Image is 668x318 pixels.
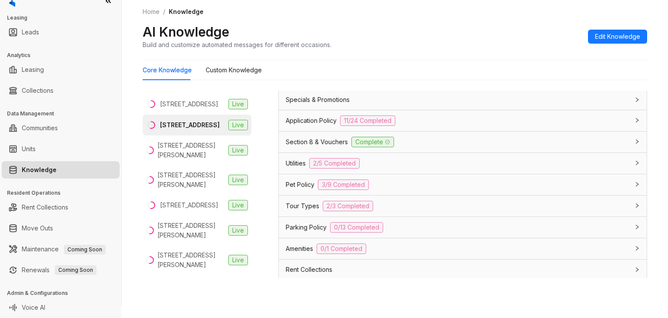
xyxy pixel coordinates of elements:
[279,260,647,280] div: Rent Collections
[635,267,640,272] span: collapsed
[22,140,36,158] a: Units
[22,299,45,316] a: Voice AI
[22,161,57,179] a: Knowledge
[279,196,647,217] div: Tour Types2/3 Completed
[595,32,640,41] span: Edit Knowledge
[228,99,248,109] span: Live
[2,220,120,237] li: Move Outs
[141,7,161,17] a: Home
[7,189,121,197] h3: Resident Operations
[330,222,383,233] span: 0/13 Completed
[635,224,640,230] span: collapsed
[7,289,121,297] h3: Admin & Configurations
[157,250,225,270] div: [STREET_ADDRESS][PERSON_NAME]
[635,160,640,166] span: collapsed
[318,179,369,190] span: 3/9 Completed
[286,95,350,105] span: Specials & Promotions
[7,51,121,59] h3: Analytics
[2,240,120,258] li: Maintenance
[279,110,647,131] div: Application Policy11/24 Completed
[279,132,647,152] div: Section 8 & VouchersComplete
[279,217,647,238] div: Parking Policy0/13 Completed
[279,238,647,259] div: Amenities0/1 Completed
[635,246,640,251] span: collapsed
[22,82,53,99] a: Collections
[143,65,192,75] div: Core Knowledge
[228,225,248,236] span: Live
[635,203,640,208] span: collapsed
[143,24,229,40] h2: AI Knowledge
[206,65,262,75] div: Custom Knowledge
[163,7,165,17] li: /
[635,118,640,123] span: collapsed
[2,119,120,137] li: Communities
[2,299,120,316] li: Voice AI
[323,201,373,211] span: 2/3 Completed
[22,24,39,41] a: Leads
[228,120,248,130] span: Live
[286,223,327,232] span: Parking Policy
[157,141,225,160] div: [STREET_ADDRESS][PERSON_NAME]
[7,14,121,22] h3: Leasing
[2,24,120,41] li: Leads
[286,137,348,147] span: Section 8 & Vouchers
[635,139,640,144] span: collapsed
[160,200,218,210] div: [STREET_ADDRESS]
[2,82,120,99] li: Collections
[169,8,204,15] span: Knowledge
[286,180,314,189] span: Pet Policy
[160,99,218,109] div: [STREET_ADDRESS]
[7,110,121,118] h3: Data Management
[228,145,248,156] span: Live
[22,61,44,78] a: Leasing
[279,174,647,195] div: Pet Policy3/9 Completed
[309,158,360,169] span: 2/5 Completed
[588,30,647,44] button: Edit Knowledge
[22,119,58,137] a: Communities
[157,221,225,240] div: [STREET_ADDRESS][PERSON_NAME]
[55,265,97,275] span: Coming Soon
[2,140,120,158] li: Units
[635,97,640,102] span: collapsed
[157,170,225,189] div: [STREET_ADDRESS][PERSON_NAME]
[286,201,319,211] span: Tour Types
[228,200,248,210] span: Live
[2,261,120,279] li: Renewals
[64,245,106,254] span: Coming Soon
[279,90,647,110] div: Specials & Promotions
[286,159,306,168] span: Utilities
[635,182,640,187] span: collapsed
[351,137,394,147] span: Complete
[228,175,248,185] span: Live
[2,199,120,216] li: Rent Collections
[22,261,97,279] a: RenewalsComing Soon
[2,161,120,179] li: Knowledge
[279,153,647,174] div: Utilities2/5 Completed
[340,115,395,126] span: 11/24 Completed
[286,244,313,254] span: Amenities
[228,255,248,265] span: Live
[286,265,332,274] span: Rent Collections
[22,220,53,237] a: Move Outs
[143,40,331,49] div: Build and customize automated messages for different occasions.
[2,61,120,78] li: Leasing
[317,244,366,254] span: 0/1 Completed
[160,120,220,130] div: [STREET_ADDRESS]
[22,199,68,216] a: Rent Collections
[286,116,337,125] span: Application Policy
